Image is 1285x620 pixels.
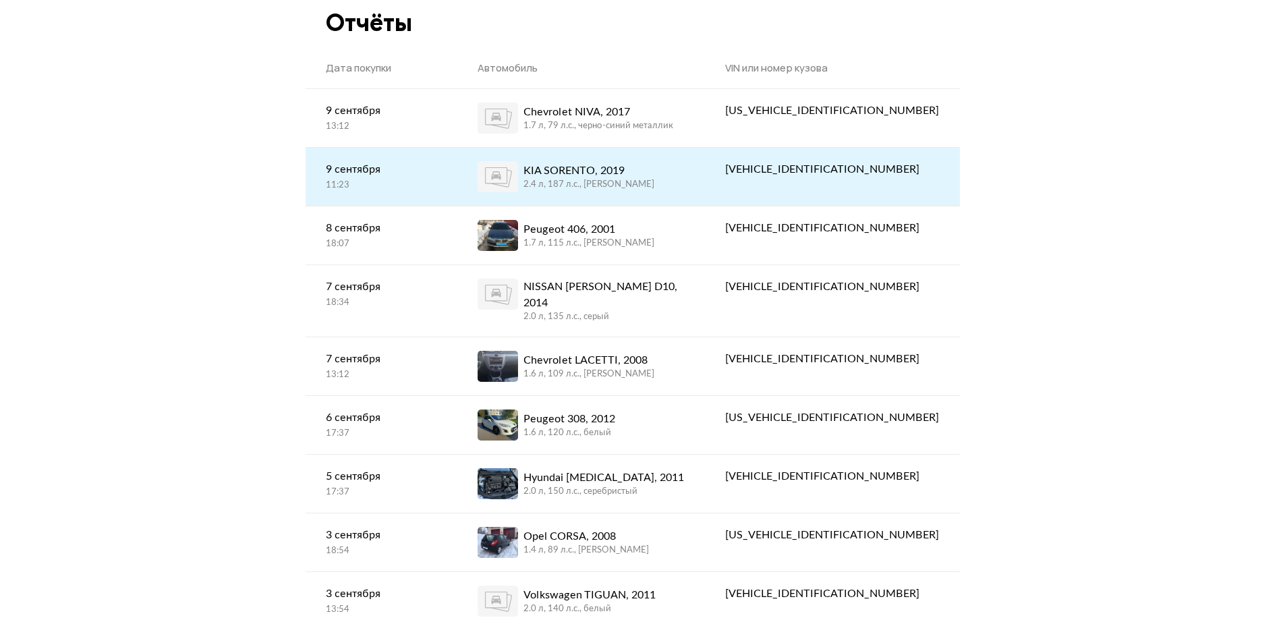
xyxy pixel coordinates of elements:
[306,148,458,205] a: 9 сентября11:23
[523,603,656,615] div: 2.0 л, 140 л.c., белый
[523,352,654,368] div: Chevrolet LACETTI, 2008
[725,468,939,484] div: [VEHICLE_IDENTIFICATION_NUMBER]
[326,161,438,177] div: 9 сентября
[306,337,458,395] a: 7 сентября13:12
[326,604,438,616] div: 13:54
[725,410,939,426] div: [US_VEHICLE_IDENTIFICATION_NUMBER]
[523,470,684,486] div: Hyundai [MEDICAL_DATA], 2011
[457,337,705,395] a: Chevrolet LACETTI, 20081.6 л, 109 л.c., [PERSON_NAME]
[457,265,705,337] a: NISSAN [PERSON_NAME] D10, 20142.0 л, 135 л.c., серый
[326,103,438,119] div: 9 сентября
[326,369,438,381] div: 13:12
[326,545,438,557] div: 18:54
[326,410,438,426] div: 6 сентября
[306,396,458,453] a: 6 сентября17:37
[705,206,959,250] a: [VEHICLE_IDENTIFICATION_NUMBER]
[705,89,959,132] a: [US_VEHICLE_IDENTIFICATION_NUMBER]
[326,8,412,37] div: Отчёты
[725,351,939,367] div: [VEHICLE_IDENTIFICATION_NUMBER]
[326,297,438,309] div: 18:34
[326,486,438,499] div: 17:37
[326,179,438,192] div: 11:23
[725,161,939,177] div: [VEHICLE_IDENTIFICATION_NUMBER]
[457,396,705,454] a: Peugeot 308, 20121.6 л, 120 л.c., белый
[725,220,939,236] div: [VEHICLE_IDENTIFICATION_NUMBER]
[478,61,685,75] div: Автомобиль
[705,396,959,439] a: [US_VEHICLE_IDENTIFICATION_NUMBER]
[326,586,438,602] div: 3 сентября
[326,527,438,543] div: 3 сентября
[326,428,438,440] div: 17:37
[523,221,654,237] div: Peugeot 406, 2001
[523,120,673,132] div: 1.7 л, 79 л.c., черно-синий металлик
[705,265,959,308] a: [VEHICLE_IDENTIFICATION_NUMBER]
[457,206,705,264] a: Peugeot 406, 20011.7 л, 115 л.c., [PERSON_NAME]
[326,220,438,236] div: 8 сентября
[306,455,458,512] a: 5 сентября17:37
[457,148,705,206] a: KIA SORENTO, 20192.4 л, 187 л.c., [PERSON_NAME]
[523,104,673,120] div: Chevrolet NIVA, 2017
[326,121,438,133] div: 13:12
[523,411,615,427] div: Peugeot 308, 2012
[326,351,438,367] div: 7 сентября
[523,587,656,603] div: Volkswagen TIGUAN, 2011
[523,237,654,250] div: 1.7 л, 115 л.c., [PERSON_NAME]
[725,586,939,602] div: [VEHICLE_IDENTIFICATION_NUMBER]
[705,572,959,615] a: [VEHICLE_IDENTIFICATION_NUMBER]
[326,61,438,75] div: Дата покупки
[523,368,654,381] div: 1.6 л, 109 л.c., [PERSON_NAME]
[705,455,959,498] a: [VEHICLE_IDENTIFICATION_NUMBER]
[725,61,939,75] div: VIN или номер кузова
[306,513,458,571] a: 3 сентября18:54
[523,486,684,498] div: 2.0 л, 150 л.c., серебристый
[523,544,649,557] div: 1.4 л, 89 л.c., [PERSON_NAME]
[523,179,654,191] div: 2.4 л, 187 л.c., [PERSON_NAME]
[523,528,649,544] div: Opel CORSA, 2008
[306,89,458,146] a: 9 сентября13:12
[306,206,458,264] a: 8 сентября18:07
[523,427,615,439] div: 1.6 л, 120 л.c., белый
[725,103,939,119] div: [US_VEHICLE_IDENTIFICATION_NUMBER]
[457,89,705,147] a: Chevrolet NIVA, 20171.7 л, 79 л.c., черно-синий металлик
[326,238,438,250] div: 18:07
[523,163,654,179] div: KIA SORENTO, 2019
[705,513,959,557] a: [US_VEHICLE_IDENTIFICATION_NUMBER]
[326,279,438,295] div: 7 сентября
[523,279,685,311] div: NISSAN [PERSON_NAME] D10, 2014
[705,337,959,381] a: [VEHICLE_IDENTIFICATION_NUMBER]
[523,311,685,323] div: 2.0 л, 135 л.c., серый
[326,468,438,484] div: 5 сентября
[725,279,939,295] div: [VEHICLE_IDENTIFICATION_NUMBER]
[725,527,939,543] div: [US_VEHICLE_IDENTIFICATION_NUMBER]
[306,265,458,322] a: 7 сентября18:34
[457,455,705,513] a: Hyundai [MEDICAL_DATA], 20112.0 л, 150 л.c., серебристый
[457,513,705,571] a: Opel CORSA, 20081.4 л, 89 л.c., [PERSON_NAME]
[705,148,959,191] a: [VEHICLE_IDENTIFICATION_NUMBER]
